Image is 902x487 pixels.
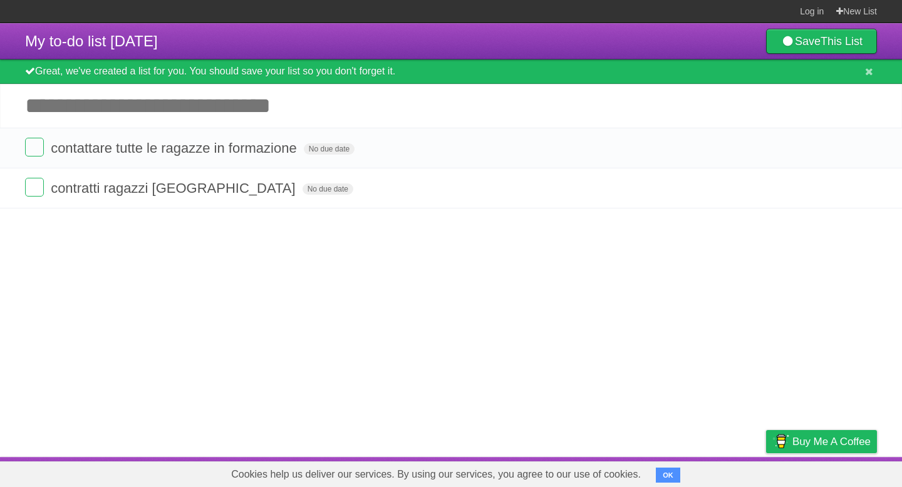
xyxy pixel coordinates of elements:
a: Buy me a coffee [766,430,877,453]
span: No due date [304,143,355,155]
span: contratti ragazzi [GEOGRAPHIC_DATA] [51,180,298,196]
a: About [599,460,626,484]
span: contattare tutte le ragazze in formazione [51,140,300,156]
a: Developers [641,460,692,484]
span: Buy me a coffee [792,431,871,453]
a: SaveThis List [766,29,877,54]
span: Cookies help us deliver our services. By using our services, you agree to our use of cookies. [219,462,653,487]
span: My to-do list [DATE] [25,33,158,49]
a: Suggest a feature [798,460,877,484]
label: Done [25,178,44,197]
img: Buy me a coffee [772,431,789,452]
a: Terms [707,460,735,484]
button: OK [656,468,680,483]
b: This List [821,35,863,48]
span: No due date [303,183,353,195]
a: Privacy [750,460,782,484]
label: Done [25,138,44,156]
